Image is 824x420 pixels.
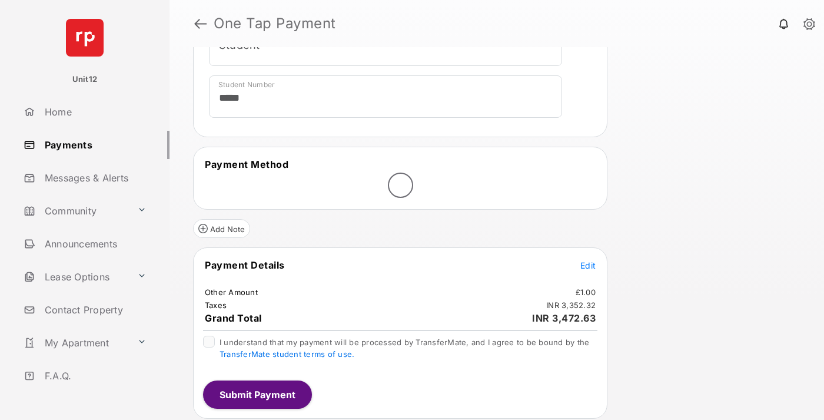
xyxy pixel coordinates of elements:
td: Taxes [204,300,227,310]
a: My Apartment [19,329,132,357]
td: £1.00 [575,287,596,297]
span: Payment Details [205,259,285,271]
span: Grand Total [205,312,262,324]
span: Payment Method [205,158,288,170]
span: INR 3,472.63 [532,312,596,324]
button: Submit Payment [203,381,312,409]
a: Messages & Alerts [19,164,170,192]
a: Payments [19,131,170,159]
span: Edit [580,260,596,270]
a: Announcements [19,230,170,258]
a: Lease Options [19,263,132,291]
td: INR 3,352.32 [546,300,596,310]
a: Home [19,98,170,126]
span: I understand that my payment will be processed by TransferMate, and I agree to be bound by the [220,338,589,359]
img: svg+xml;base64,PHN2ZyB4bWxucz0iaHR0cDovL3d3dy53My5vcmcvMjAwMC9zdmciIHdpZHRoPSI2NCIgaGVpZ2h0PSI2NC... [66,19,104,57]
a: Contact Property [19,296,170,324]
a: Community [19,197,132,225]
p: Unit12 [72,74,98,85]
a: F.A.Q. [19,362,170,390]
button: Edit [580,259,596,271]
strong: One Tap Payment [214,16,336,31]
button: Add Note [193,219,250,238]
a: TransferMate student terms of use. [220,349,354,359]
td: Other Amount [204,287,258,297]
